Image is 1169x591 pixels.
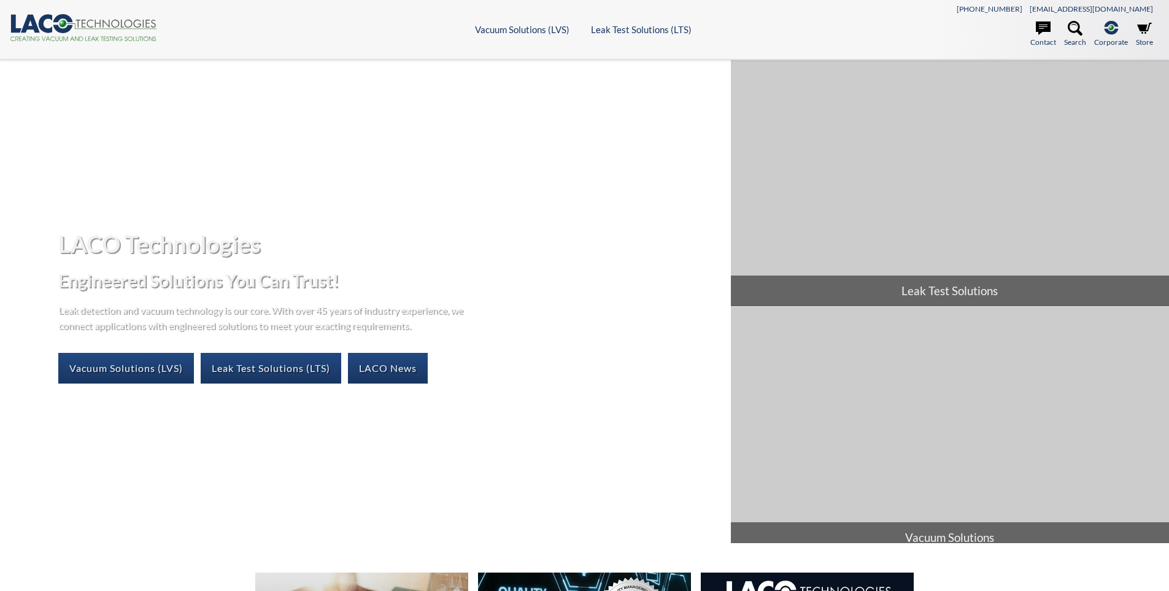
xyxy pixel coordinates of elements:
[1094,36,1128,48] span: Corporate
[731,60,1169,306] a: Leak Test Solutions
[58,269,720,292] h2: Engineered Solutions You Can Trust!
[591,24,692,35] a: Leak Test Solutions (LTS)
[201,353,341,384] a: Leak Test Solutions (LTS)
[1030,21,1056,48] a: Contact
[58,229,720,259] h1: LACO Technologies
[1136,21,1153,48] a: Store
[58,353,194,384] a: Vacuum Solutions (LVS)
[475,24,569,35] a: Vacuum Solutions (LVS)
[58,302,469,333] p: Leak detection and vacuum technology is our core. With over 45 years of industry experience, we c...
[731,276,1169,306] span: Leak Test Solutions
[348,353,428,384] a: LACO News
[1030,4,1153,14] a: [EMAIL_ADDRESS][DOMAIN_NAME]
[731,307,1169,553] a: Vacuum Solutions
[957,4,1022,14] a: [PHONE_NUMBER]
[731,522,1169,553] span: Vacuum Solutions
[1064,21,1086,48] a: Search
